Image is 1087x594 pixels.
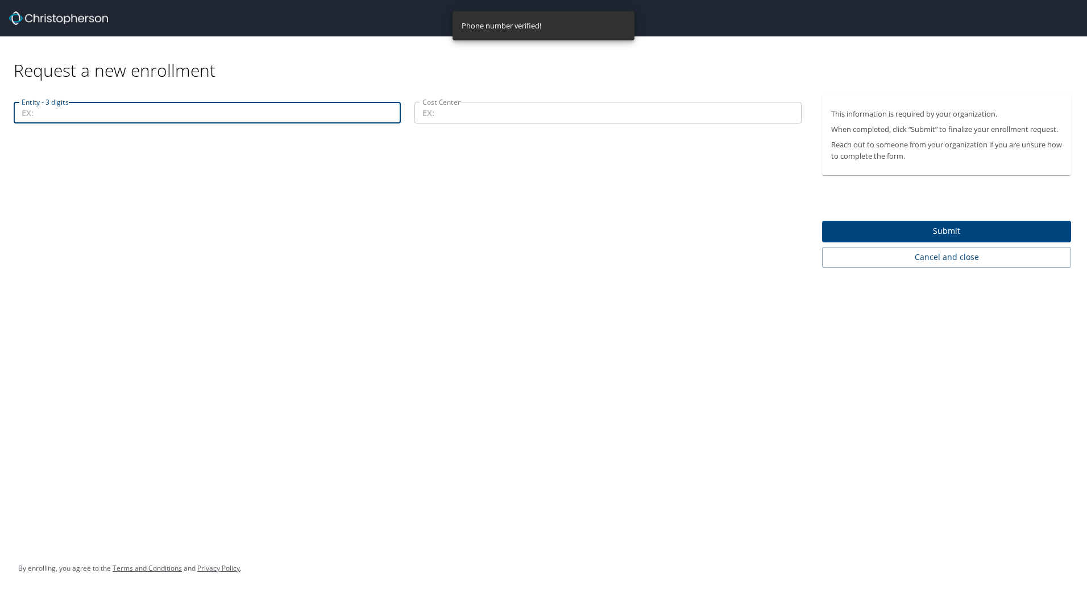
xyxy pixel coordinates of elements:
div: Phone number verified! [462,15,541,37]
span: Cancel and close [831,250,1062,265]
p: Reach out to someone from your organization if you are unsure how to complete the form. [831,139,1062,161]
p: When completed, click “Submit” to finalize your enrollment request. [831,124,1062,135]
button: Cancel and close [822,247,1071,268]
div: Request a new enrollment [14,36,1080,81]
input: EX: [14,102,401,123]
span: Submit [831,224,1062,238]
a: Terms and Conditions [113,563,182,573]
img: cbt logo [9,11,108,25]
input: EX: [414,102,802,123]
p: This information is required by your organization. [831,109,1062,119]
button: Submit [822,221,1071,243]
div: By enrolling, you agree to the and . [18,554,242,583]
a: Privacy Policy [197,563,240,573]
